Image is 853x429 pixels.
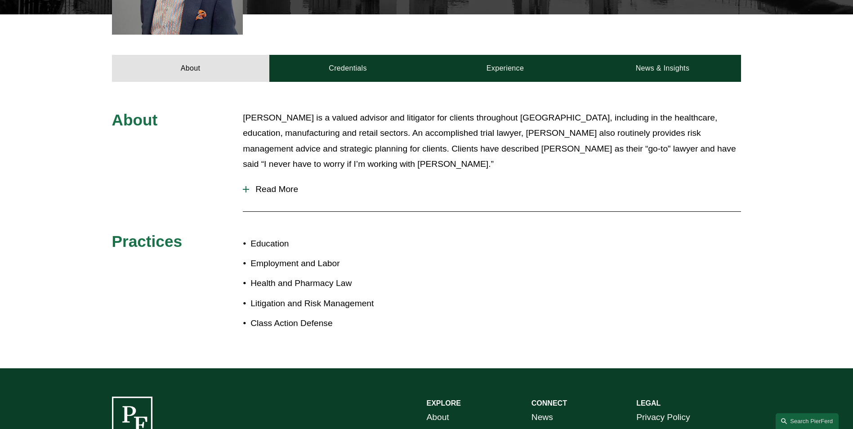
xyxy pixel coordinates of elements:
[427,410,449,425] a: About
[250,236,426,252] p: Education
[427,55,584,82] a: Experience
[427,399,461,407] strong: EXPLORE
[250,296,426,312] p: Litigation and Risk Management
[249,184,741,194] span: Read More
[531,410,553,425] a: News
[584,55,741,82] a: News & Insights
[250,276,426,291] p: Health and Pharmacy Law
[243,178,741,201] button: Read More
[112,55,269,82] a: About
[243,110,741,172] p: [PERSON_NAME] is a valued advisor and litigator for clients throughout [GEOGRAPHIC_DATA], includi...
[250,316,426,331] p: Class Action Defense
[112,111,158,129] span: About
[250,256,426,272] p: Employment and Labor
[636,399,661,407] strong: LEGAL
[112,232,183,250] span: Practices
[636,410,690,425] a: Privacy Policy
[776,413,839,429] a: Search this site
[269,55,427,82] a: Credentials
[531,399,567,407] strong: CONNECT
